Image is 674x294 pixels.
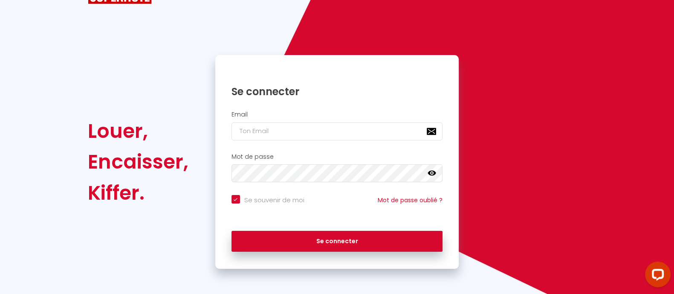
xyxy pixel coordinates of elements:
[231,111,443,118] h2: Email
[231,85,443,98] h1: Se connecter
[88,116,188,146] div: Louer,
[378,196,443,204] a: Mot de passe oublié ?
[231,122,443,140] input: Ton Email
[88,146,188,177] div: Encaisser,
[88,178,188,208] div: Kiffer.
[638,258,674,294] iframe: LiveChat chat widget
[231,231,443,252] button: Se connecter
[231,153,443,160] h2: Mot de passe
